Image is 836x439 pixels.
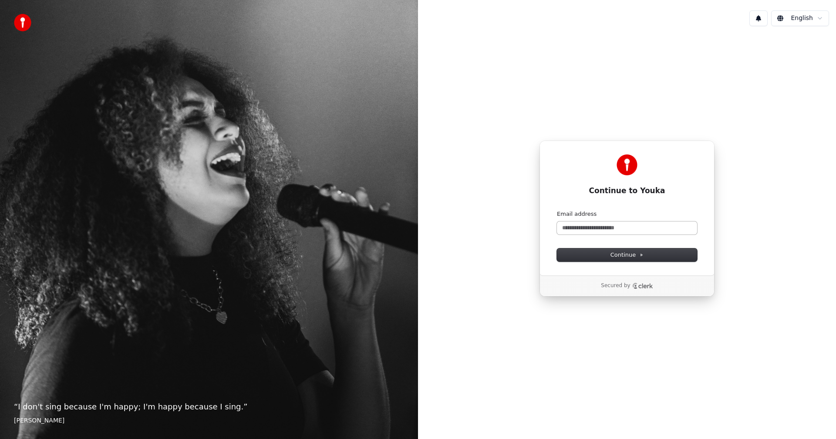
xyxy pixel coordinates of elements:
[557,210,597,218] label: Email address
[601,282,630,289] p: Secured by
[14,14,31,31] img: youka
[610,251,644,259] span: Continue
[617,154,637,175] img: Youka
[557,186,697,196] h1: Continue to Youka
[632,283,653,289] a: Clerk logo
[14,416,404,425] footer: [PERSON_NAME]
[14,401,404,413] p: “ I don't sing because I'm happy; I'm happy because I sing. ”
[557,248,697,261] button: Continue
